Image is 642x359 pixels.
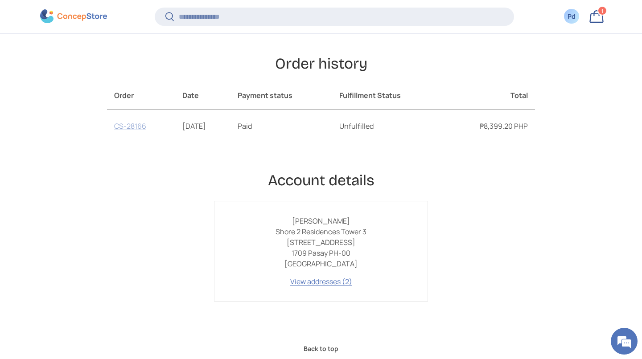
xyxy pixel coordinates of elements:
h2: Order history [107,54,535,73]
th: Payment status [230,81,332,110]
th: Fulfillment Status [332,81,444,110]
th: Order [107,81,175,110]
span: We're online! [52,112,123,202]
a: View addresses (2) [290,277,352,286]
td: Paid [230,110,332,142]
time: [DATE] [182,121,206,131]
th: Total [443,81,535,110]
div: Minimize live chat window [146,4,168,26]
h2: Account details [107,171,535,190]
div: Chat with us now [46,50,150,61]
th: Date [175,81,231,110]
textarea: Type your message and hit 'Enter' [4,243,170,274]
div: Pd [567,12,576,21]
td: ₱8,399.20 PHP [443,110,535,142]
a: CS-28166 [114,121,146,131]
img: ConcepStore [40,10,107,24]
a: Pd [562,7,581,26]
p: [PERSON_NAME] Shore 2 Residences Tower 3 [STREET_ADDRESS] 1709 Pasay PH-00 [GEOGRAPHIC_DATA] [229,216,413,269]
td: Unfulfilled [332,110,444,142]
span: 1 [601,8,604,14]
